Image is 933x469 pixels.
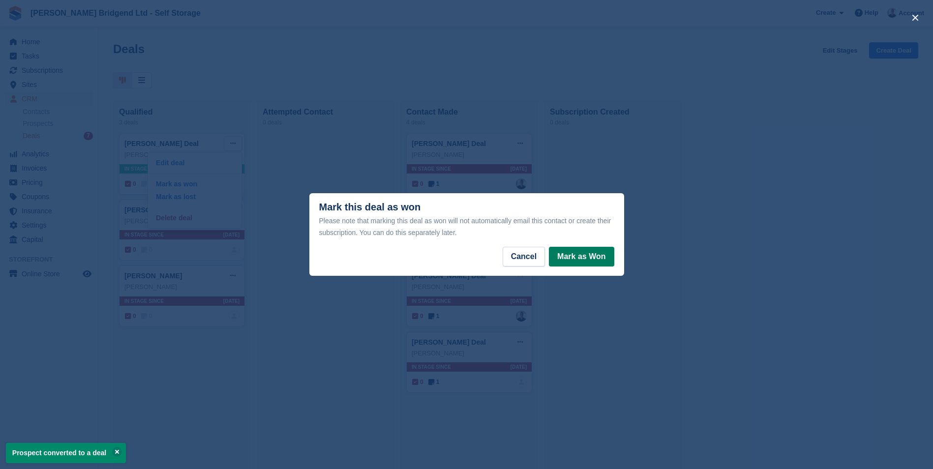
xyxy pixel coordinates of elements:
[907,10,923,26] button: close
[503,247,545,266] button: Cancel
[319,202,614,238] div: Mark this deal as won
[549,247,614,266] button: Mark as Won
[319,215,614,238] div: Please note that marking this deal as won will not automatically email this contact or create the...
[6,443,126,463] p: Prospect converted to a deal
